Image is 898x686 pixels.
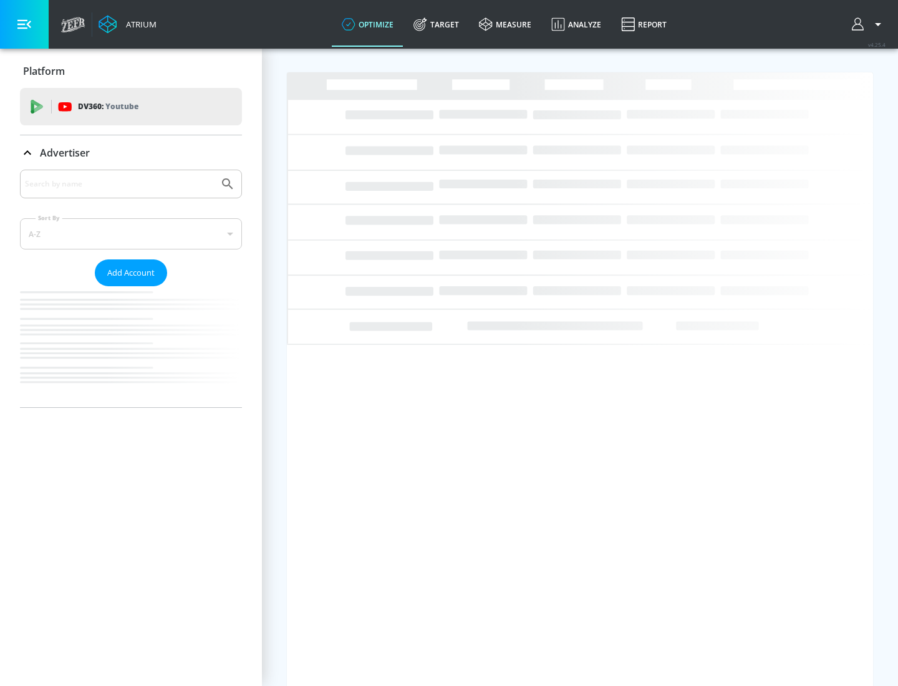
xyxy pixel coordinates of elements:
[105,100,138,113] p: Youtube
[23,64,65,78] p: Platform
[20,170,242,407] div: Advertiser
[469,2,541,47] a: measure
[99,15,157,34] a: Atrium
[20,286,242,407] nav: list of Advertiser
[20,218,242,249] div: A-Z
[78,100,138,114] p: DV360:
[20,88,242,125] div: DV360: Youtube
[868,41,886,48] span: v 4.25.4
[403,2,469,47] a: Target
[121,19,157,30] div: Atrium
[107,266,155,280] span: Add Account
[95,259,167,286] button: Add Account
[20,54,242,89] div: Platform
[611,2,677,47] a: Report
[20,135,242,170] div: Advertiser
[40,146,90,160] p: Advertiser
[36,214,62,222] label: Sort By
[332,2,403,47] a: optimize
[541,2,611,47] a: Analyze
[25,176,214,192] input: Search by name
